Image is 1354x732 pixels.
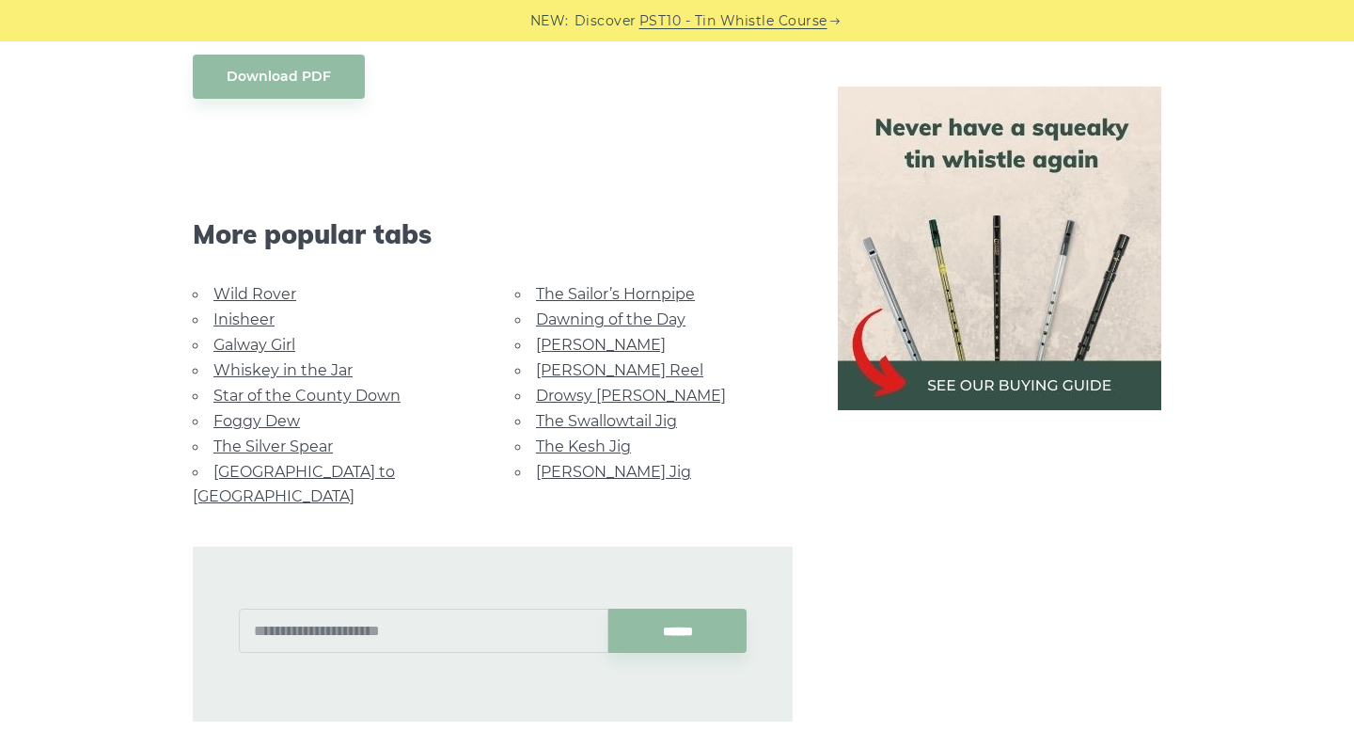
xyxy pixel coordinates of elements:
a: Wild Rover [213,285,296,303]
a: Dawning of the Day [536,310,685,328]
span: NEW: [530,10,569,32]
a: Download PDF [193,55,365,99]
a: PST10 - Tin Whistle Course [639,10,827,32]
a: Galway Girl [213,336,295,354]
a: [PERSON_NAME] Jig [536,463,691,481]
a: [PERSON_NAME] [536,336,666,354]
a: The Swallowtail Jig [536,412,677,430]
a: [PERSON_NAME] Reel [536,361,703,379]
a: Whiskey in the Jar [213,361,353,379]
a: Drowsy [PERSON_NAME] [536,387,726,405]
a: Foggy Dew [213,412,300,430]
img: tin whistle buying guide [838,87,1161,410]
a: [GEOGRAPHIC_DATA] to [GEOGRAPHIC_DATA] [193,463,395,505]
a: Inisheer [213,310,275,328]
span: More popular tabs [193,218,793,250]
a: The Silver Spear [213,438,333,455]
span: Discover [575,10,637,32]
a: The Sailor’s Hornpipe [536,285,695,303]
a: The Kesh Jig [536,438,631,455]
a: Star of the County Down [213,387,401,405]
